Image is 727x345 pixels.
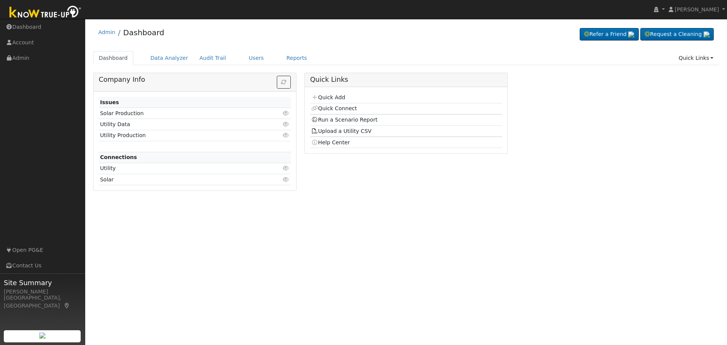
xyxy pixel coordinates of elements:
a: Dashboard [123,28,164,37]
i: Click to view [283,122,290,127]
div: [GEOGRAPHIC_DATA], [GEOGRAPHIC_DATA] [4,294,81,310]
a: Upload a Utility CSV [311,128,371,134]
i: Click to view [283,111,290,116]
td: Utility Data [99,119,260,130]
i: Click to view [283,165,290,171]
a: Audit Trail [194,51,232,65]
h5: Quick Links [310,76,502,84]
td: Solar Production [99,108,260,119]
i: Click to view [283,133,290,138]
a: Help Center [311,139,350,145]
a: Dashboard [93,51,134,65]
span: [PERSON_NAME] [675,6,719,12]
img: retrieve [704,31,710,37]
td: Utility Production [99,130,260,141]
a: Reports [281,51,313,65]
div: [PERSON_NAME] [4,288,81,296]
a: Quick Add [311,94,345,100]
a: Map [64,303,70,309]
a: Request a Cleaning [640,28,714,41]
td: Utility [99,163,260,174]
a: Data Analyzer [145,51,194,65]
i: Click to view [283,177,290,182]
img: retrieve [628,31,634,37]
a: Admin [98,29,115,35]
img: Know True-Up [6,4,85,21]
a: Users [243,51,270,65]
a: Quick Connect [311,105,357,111]
strong: Connections [100,154,137,160]
a: Run a Scenario Report [311,117,378,123]
td: Solar [99,174,260,185]
strong: Issues [100,99,119,105]
span: Site Summary [4,278,81,288]
img: retrieve [39,333,45,339]
h5: Company Info [99,76,291,84]
a: Quick Links [673,51,719,65]
a: Refer a Friend [580,28,639,41]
